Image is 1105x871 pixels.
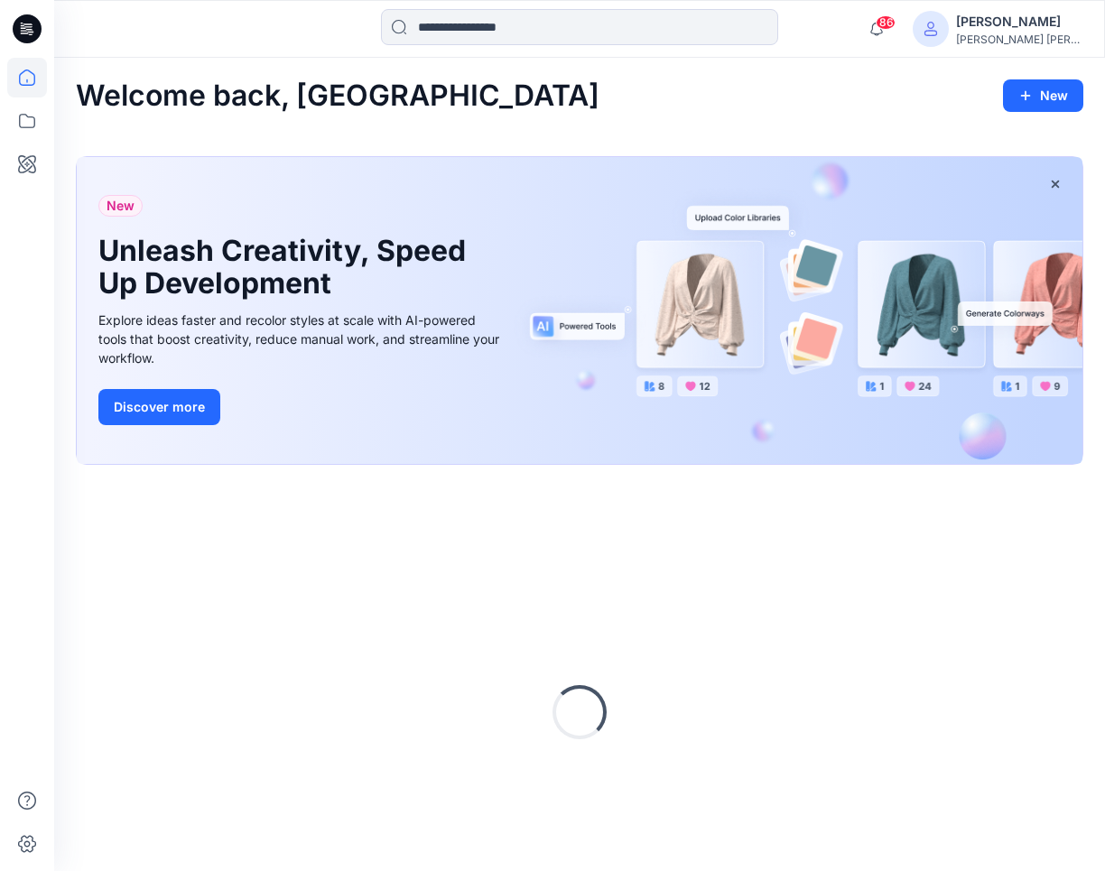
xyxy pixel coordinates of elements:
[98,389,220,425] button: Discover more
[98,310,505,367] div: Explore ideas faster and recolor styles at scale with AI-powered tools that boost creativity, red...
[98,389,505,425] a: Discover more
[956,32,1082,46] div: [PERSON_NAME] [PERSON_NAME]
[98,235,478,300] h1: Unleash Creativity, Speed Up Development
[1003,79,1083,112] button: New
[956,11,1082,32] div: [PERSON_NAME]
[876,15,896,30] span: 86
[76,79,599,113] h2: Welcome back, [GEOGRAPHIC_DATA]
[107,195,135,217] span: New
[924,22,938,36] svg: avatar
